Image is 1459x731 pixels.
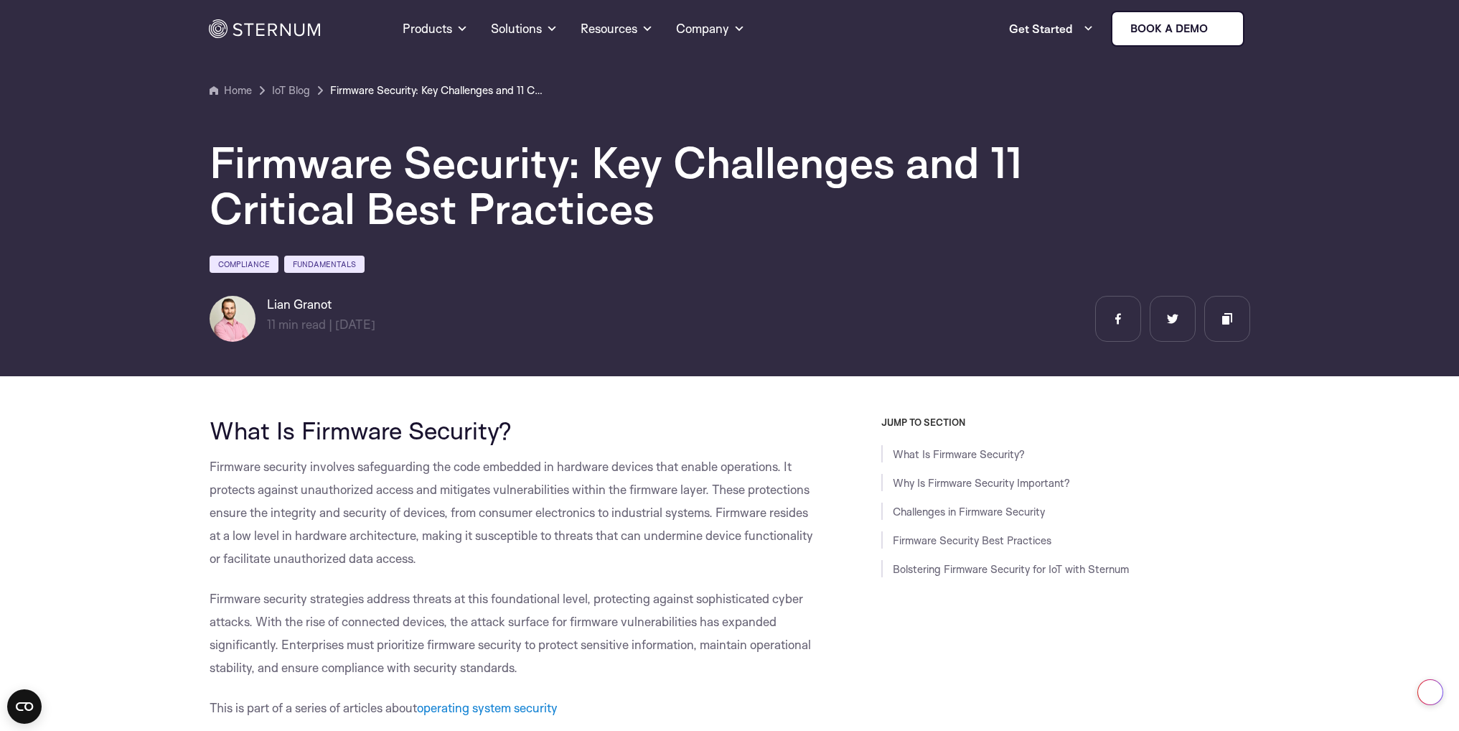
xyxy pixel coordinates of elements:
[893,505,1045,518] a: Challenges in Firmware Security
[1111,11,1244,47] a: Book a demo
[267,317,332,332] span: min read |
[210,459,813,566] span: Firmware security involves safeguarding the code embedded in hardware devices that enable operati...
[210,139,1071,231] h1: Firmware Security: Key Challenges and 11 Critical Best Practices
[330,82,545,99] a: Firmware Security: Key Challenges and 11 Critical Best Practices
[267,296,375,313] h6: Lian Granot
[210,700,417,715] span: This is part of a series of articles about
[1009,14,1094,43] a: Get Started
[491,3,558,55] a: Solutions
[7,689,42,724] button: Open CMP widget
[417,700,558,715] a: operating system security
[272,82,310,99] a: IoT Blog
[581,3,653,55] a: Resources
[893,562,1129,576] a: Bolstering Firmware Security for IoT with Sternum
[335,317,375,332] span: [DATE]
[676,3,745,55] a: Company
[267,317,276,332] span: 11
[893,447,1025,461] a: What Is Firmware Security?
[284,256,365,273] a: Fundamentals
[893,534,1051,547] a: Firmware Security Best Practices
[893,476,1070,490] a: Why Is Firmware Security Important?
[881,416,1250,428] h3: JUMP TO SECTION
[210,256,278,273] a: Compliance
[210,591,811,675] span: Firmware security strategies address threats at this foundational level, protecting against sophi...
[403,3,468,55] a: Products
[210,296,255,342] img: Lian Granot
[210,82,252,99] a: Home
[210,415,512,445] span: What Is Firmware Security?
[1214,23,1225,34] img: sternum iot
